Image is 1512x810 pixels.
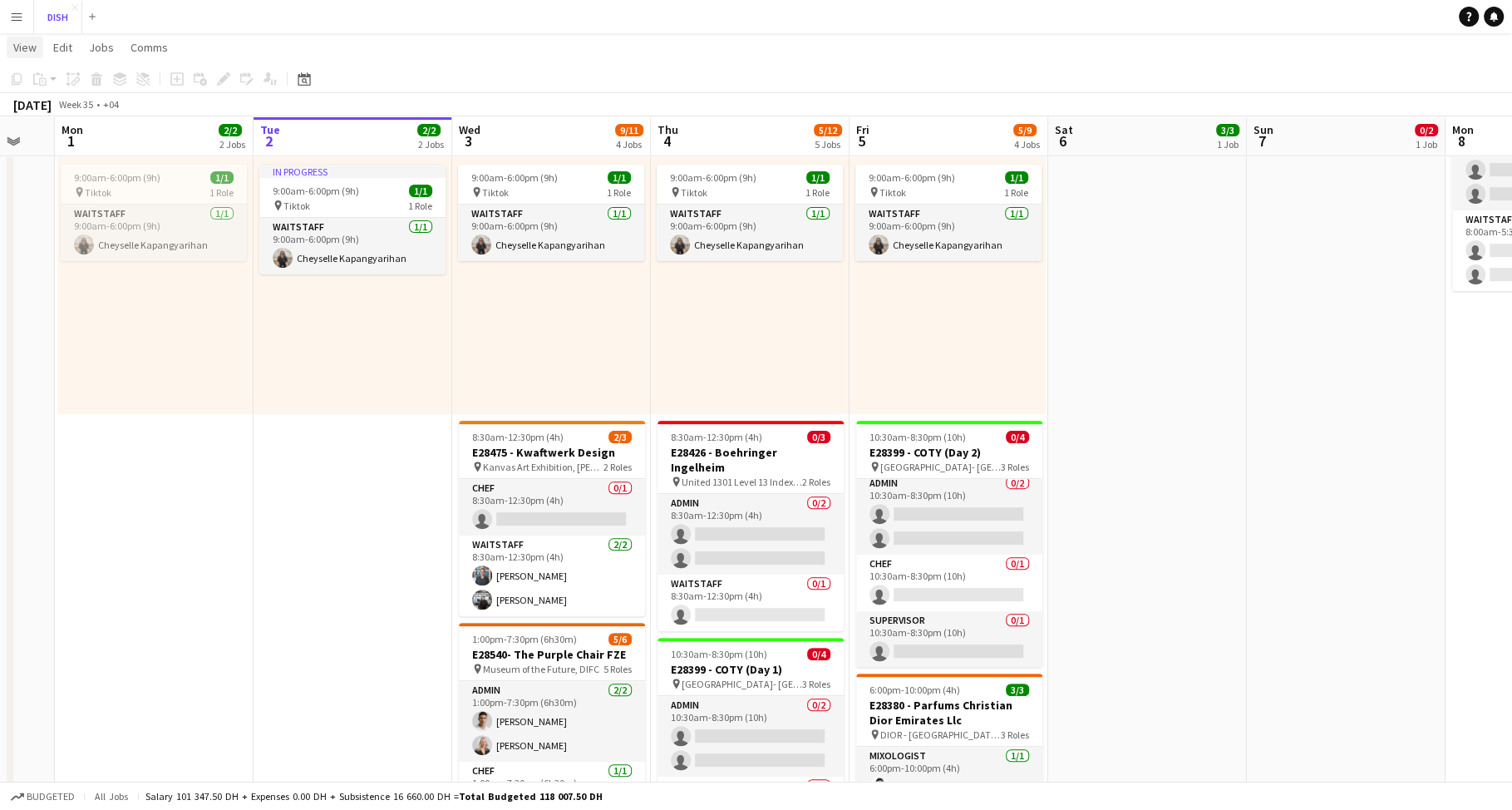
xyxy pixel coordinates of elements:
app-card-role: Waitstaff1/19:00am-6:00pm (9h)Cheyselle Kapangyarihan [657,205,843,261]
a: Jobs [82,37,121,58]
span: 1 Role [1004,186,1028,199]
span: 1/1 [806,171,830,184]
span: DIOR - [GEOGRAPHIC_DATA], [GEOGRAPHIC_DATA] [880,729,1001,741]
span: View [13,40,37,55]
span: 1/1 [210,171,234,184]
span: 1 Role [607,186,631,199]
span: [GEOGRAPHIC_DATA]- [GEOGRAPHIC_DATA] [880,461,1001,473]
a: Edit [47,37,79,58]
span: 3/3 [1006,684,1029,696]
span: 5 Roles [603,663,632,675]
h3: E28399 - COTY (Day 1) [657,662,844,677]
app-job-card: 8:30am-12:30pm (4h)0/3E28426 - Boehringer Ingelheim United 1301 Level 13 Index Tower, DIFC2 Roles... [657,421,844,631]
span: 1 Role [209,186,234,199]
span: 1 [59,131,83,151]
app-job-card: 10:30am-8:30pm (10h)0/4E28399 - COTY (Day 2) [GEOGRAPHIC_DATA]- [GEOGRAPHIC_DATA]3 RolesAdmin0/21... [856,421,1042,667]
span: 1/1 [608,171,631,184]
span: 1 Role [805,186,830,199]
div: 2 Jobs [418,138,444,151]
span: 8 [1450,131,1474,151]
span: 0/3 [807,431,830,443]
span: 3 Roles [802,678,830,690]
span: Tiktok [879,186,906,199]
span: Tiktok [482,186,509,199]
span: 0/4 [1006,431,1029,443]
button: Budgeted [8,788,77,806]
span: 2/2 [417,124,441,136]
span: 1:00pm-7:30pm (6h30m) [472,633,577,645]
span: 0/2 [1415,124,1438,136]
app-card-role: Admin0/210:30am-8:30pm (10h) [856,474,1042,555]
span: Edit [53,40,72,55]
span: Total Budgeted 118 007.50 DH [459,790,603,803]
h3: E28475 - Kwaftwerk Design [459,445,645,460]
button: DISH [34,1,82,33]
span: 2 [258,131,280,151]
span: 5/9 [1013,124,1037,136]
span: 6:00pm-10:00pm (4h) [869,684,960,696]
app-card-role: Waitstaff1/19:00am-6:00pm (9h)Cheyselle Kapangyarihan [458,205,644,261]
span: Fri [856,122,869,137]
div: 4 Jobs [616,138,643,151]
span: 1 Role [408,200,432,212]
div: In progress [259,165,446,178]
span: Kanvas Art Exhibition, [PERSON_NAME][GEOGRAPHIC_DATA], [GEOGRAPHIC_DATA] 1 [483,461,603,473]
span: 5 [854,131,869,151]
span: 2/3 [608,431,632,443]
span: 8:30am-12:30pm (4h) [671,431,762,443]
span: 2 Roles [802,476,830,488]
app-job-card: 9:00am-6:00pm (9h)1/1 Tiktok1 RoleWaitstaff1/19:00am-6:00pm (9h)Cheyselle Kapangyarihan [458,165,644,261]
app-card-role: Supervisor0/110:30am-8:30pm (10h) [856,611,1042,668]
app-card-role: Waitstaff2/28:30am-12:30pm (4h)[PERSON_NAME][PERSON_NAME] [459,536,645,616]
span: 7 [1251,131,1273,151]
span: 9:00am-6:00pm (9h) [471,171,558,184]
div: 2 Jobs [219,138,245,151]
div: +04 [103,98,119,111]
app-job-card: 8:30am-12:30pm (4h)2/3E28475 - Kwaftwerk Design Kanvas Art Exhibition, [PERSON_NAME][GEOGRAPHIC_D... [459,421,645,616]
span: Tiktok [283,200,310,212]
span: Budgeted [27,791,75,803]
span: 1/1 [1005,171,1028,184]
span: Tue [260,122,280,137]
span: 10:30am-8:30pm (10h) [869,431,966,443]
span: 9:00am-6:00pm (9h) [74,171,160,184]
span: 10:30am-8:30pm (10h) [671,648,767,660]
h3: E28426 - Boehringer Ingelheim [657,445,844,475]
span: 6 [1052,131,1073,151]
span: 9:00am-6:00pm (9h) [670,171,756,184]
span: Comms [131,40,168,55]
span: 9:00am-6:00pm (9h) [273,185,359,197]
span: [GEOGRAPHIC_DATA]- [GEOGRAPHIC_DATA] [682,678,802,690]
span: Thu [657,122,678,137]
a: View [7,37,43,58]
span: All jobs [91,790,131,803]
span: 4 [655,131,678,151]
span: 9:00am-6:00pm (9h) [869,171,955,184]
div: [DATE] [13,96,52,113]
span: 2 Roles [603,461,632,473]
span: 0/4 [807,648,830,660]
span: Mon [1452,122,1474,137]
app-card-role: Waitstaff0/18:30am-12:30pm (4h) [657,575,844,631]
app-job-card: 9:00am-6:00pm (9h)1/1 Tiktok1 RoleWaitstaff1/19:00am-6:00pm (9h)Cheyselle Kapangyarihan [61,165,247,261]
app-card-role: Mixologist1/16:00pm-10:00pm (4h)[PERSON_NAME] [856,747,1042,803]
app-job-card: 9:00am-6:00pm (9h)1/1 Tiktok1 RoleWaitstaff1/19:00am-6:00pm (9h)Cheyselle Kapangyarihan [657,165,843,261]
span: 5/6 [608,633,632,645]
app-card-role: Waitstaff1/19:00am-6:00pm (9h)Cheyselle Kapangyarihan [855,205,1042,261]
app-card-role: Admin0/28:30am-12:30pm (4h) [657,494,844,575]
span: Wed [459,122,480,137]
app-job-card: 9:00am-6:00pm (9h)1/1 Tiktok1 RoleWaitstaff1/19:00am-6:00pm (9h)Cheyselle Kapangyarihan [855,165,1042,261]
span: 5/12 [814,124,842,136]
span: 2/2 [219,124,242,136]
span: Week 35 [55,98,96,111]
div: 5 Jobs [815,138,841,151]
h3: E28540- The Purple Chair FZE [459,647,645,662]
span: 3 [456,131,480,151]
app-job-card: In progress9:00am-6:00pm (9h)1/1 Tiktok1 RoleWaitstaff1/19:00am-6:00pm (9h)Cheyselle Kapangyarihan [259,165,446,274]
